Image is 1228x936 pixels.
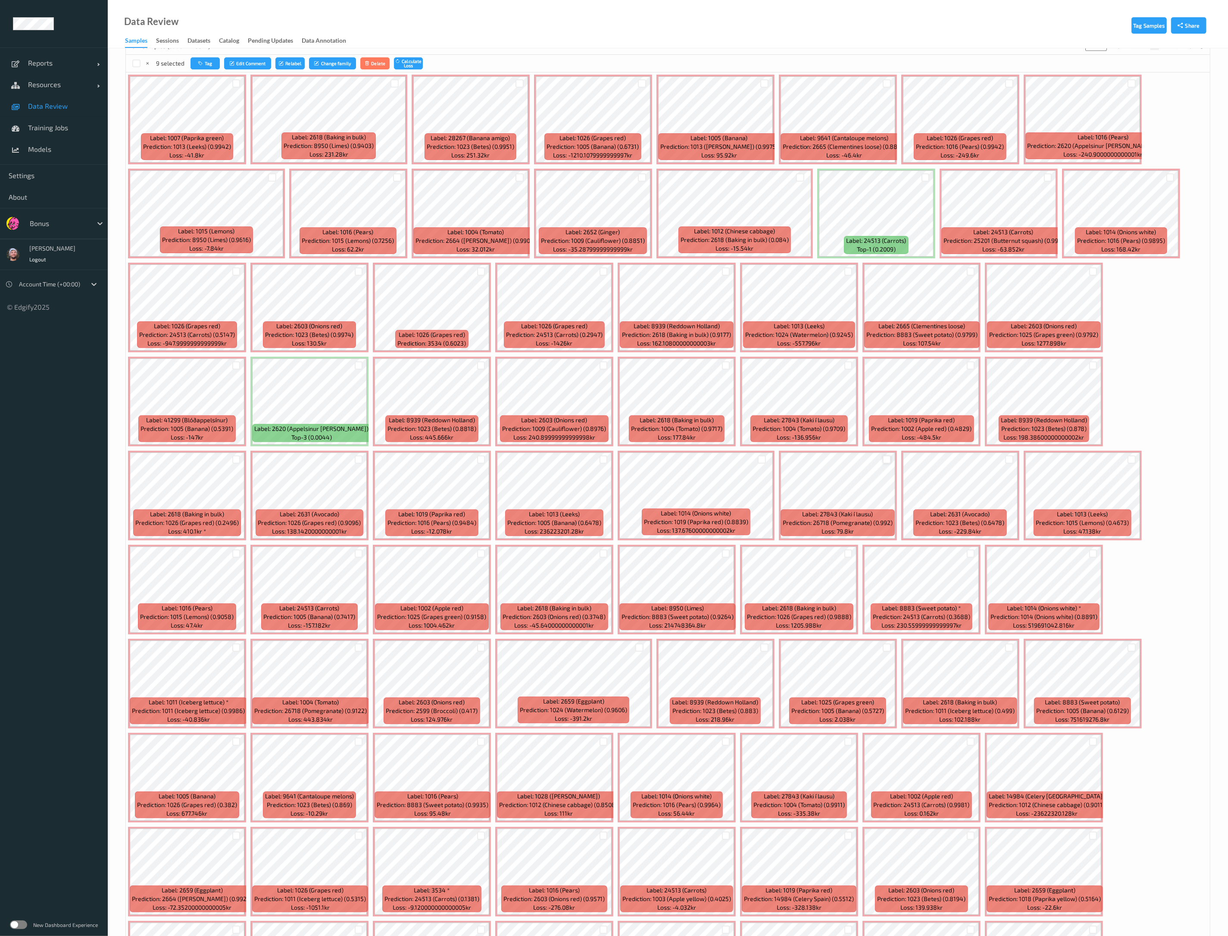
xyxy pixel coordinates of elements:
[292,339,327,348] span: Loss: 130.5kr
[1022,339,1066,348] span: Loss: 1277.898kr
[931,510,990,518] span: Label: 2631 (Avocado)
[541,236,645,245] span: Prediction: 1009 (Cauliflower) (0.8851)
[555,714,592,723] span: Loss: -391.2kr
[258,518,361,527] span: Prediction: 1026 (Grapes red) (0.9096)
[647,886,707,895] span: Label: 24513 (Carrots)
[167,809,208,818] span: Loss: 677.746kr
[378,612,487,621] span: Prediction: 1025 (Grapes green) (0.9158)
[783,142,906,151] span: Prediction: 2665 (Clementines loose) (0.8831)
[224,57,272,70] button: Edit Comment
[1086,228,1156,236] span: Label: 1014 (Onions white)
[411,715,453,724] span: Loss: 124.976kr
[916,142,1004,151] span: Prediction: 1016 (Pears) (0.9942)
[302,36,346,47] div: Data Annotation
[386,707,478,715] span: Prediction: 2599 (Broccoli) (0.417)
[661,509,731,518] span: Label: 1014 (Onions white)
[412,527,453,536] span: Loss: -12.078kr
[560,134,626,142] span: Label: 1026 (Grapes red)
[529,886,580,895] span: Label: 1016 (Pears)
[657,526,735,535] span: Loss: 137.67600000000002kr
[1131,17,1167,34] button: Tag Samples
[387,518,476,527] span: Prediction: 1016 (Pears) (0.9484)
[762,604,836,612] span: Label: 2618 (Baking in bulk)
[265,792,354,801] span: Label: 9641 (Cantaloupe melons)
[882,604,961,612] span: Label: 8883 (Sweet potato) *
[125,36,147,48] div: Samples
[141,612,234,621] span: Prediction: 1015 (Lemons) (0.9058)
[504,895,605,903] span: Prediction: 2603 (Onions red) (0.9571)
[254,424,369,433] span: Label: 2620 (Appelsinur [PERSON_NAME])
[1016,809,1078,818] span: Loss: -23622320.128kr
[399,510,466,518] span: Label: 1019 (Paprika red)
[543,697,604,706] span: Label: 2659 (Eggplant)
[162,886,223,895] span: Label: 2659 (Eggplant)
[800,134,889,142] span: Label: 9641 (Cantaloupe melons)
[410,433,454,442] span: Loss: 445.666kr
[414,809,451,818] span: Loss: 95.48kr
[170,151,205,160] span: Loss: -41.8kr
[248,36,293,47] div: Pending Updates
[288,621,331,630] span: Loss: -157.182kr
[878,895,966,903] span: Prediction: 1023 (Betes) (0.8194)
[399,330,465,339] span: Label: 1026 (Grapes red)
[189,244,224,253] span: Loss: -7.84kr
[529,510,580,518] span: Label: 1013 (Leeks)
[414,886,450,895] span: Label: 3534 *
[503,424,606,433] span: Prediction: 1009 (Cauliflower) (0.8976)
[803,510,873,518] span: Label: 27843 (Kaki í lausu)
[778,339,821,348] span: Loss: -557.796kr
[377,801,488,809] span: Prediction: 8883 (Sweet potato) (0.9935)
[903,339,941,348] span: Loss: 107.54kr
[822,527,854,536] span: Loss: 79.8kr
[150,134,224,142] span: Label: 1007 (Paprika green)
[694,227,775,236] span: Label: 1012 (Chinese cabbage)
[137,801,237,809] span: Prediction: 1026 (Grapes red) (0.382)
[566,228,620,236] span: Label: 2652 (Ginger)
[553,245,633,254] span: Loss: -35.28799999999999kr
[288,715,333,724] span: Loss: 443.834kr
[649,621,706,630] span: Loss: 214748364.8kr
[277,886,344,895] span: Label: 1026 (Grapes red)
[1013,621,1075,630] span: Loss: 519691042.816kr
[168,527,206,536] span: Loss: 410.1kr *
[517,792,600,801] span: Label: 1028 ([PERSON_NAME])
[989,792,1105,801] span: Label: 14984 (Celery [GEOGRAPHIC_DATA])
[398,339,466,348] span: Prediction: 3534 (0.6023)
[777,903,822,912] span: Loss: -328.138kr
[927,134,994,142] span: Label: 1026 (Grapes red)
[291,433,332,442] span: top-3 (0.0044)
[900,903,943,912] span: Loss: 139.938kr
[1056,715,1110,724] span: Loss: 751619276.8kr
[272,527,347,536] span: Loss: 138.1420000000001kr
[642,792,712,801] span: Label: 1014 (Onions white)
[774,322,825,330] span: Label: 1013 (Leeks)
[266,330,354,339] span: Prediction: 1023 (Betes) (0.9974)
[156,59,185,68] p: 9 selected
[745,330,853,339] span: Prediction: 1024 (Watermelon) (0.9245)
[1036,707,1129,715] span: Prediction: 1005 (Banana) (0.6129)
[1001,424,1087,433] span: Prediction: 1023 (Betes) (0.878)
[187,35,219,47] a: Datasets
[982,245,1025,254] span: Loss: -63.852kr
[360,57,390,70] button: Delete
[187,36,210,47] div: Datasets
[389,416,475,424] span: Label: 8939 (Reddown Holland)
[866,330,978,339] span: Prediction: 8883 (Sweet potato) (0.9799)
[847,236,906,245] span: Label: 24513 (Carrots)
[890,792,953,801] span: Label: 1002 (Apple red)
[132,707,245,715] span: Prediction: 1011 (Iceberg lettuce) (0.9986)
[651,604,704,612] span: Label: 8950 (Limes)
[451,151,490,160] span: Loss: 251.32kr
[744,895,854,903] span: Prediction: 14984 (Celery Spain) (0.5512)
[672,707,758,715] span: Prediction: 1023 (Betes) (0.883)
[640,416,714,424] span: Label: 2618 (Baking in bulk)
[1014,886,1075,895] span: Label: 2659 (Eggplant)
[506,330,603,339] span: Prediction: 24513 (Carrots) (0.2947)
[902,433,941,442] span: Loss: -484.5kr
[219,35,248,47] a: Catalog
[153,903,231,912] span: Loss: -72.35200000000005kr
[536,339,573,348] span: Loss: -1426kr
[939,527,981,536] span: Loss: -229.84kr
[990,330,1099,339] span: Prediction: 1025 (Grapes green) (0.9792)
[522,416,587,424] span: Label: 2603 (Onions red)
